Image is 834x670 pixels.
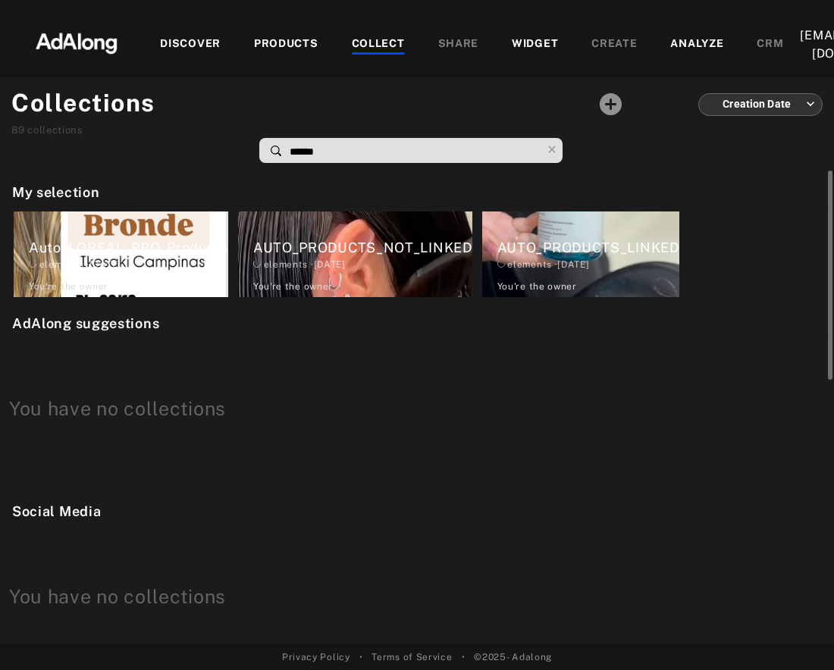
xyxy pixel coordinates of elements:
div: Creation Date [712,84,815,124]
div: AUTO_PRODUCTS_NOT_LINKED [253,237,472,258]
div: elements · [DATE] [29,258,228,271]
img: 63233d7d88ed69de3c212112c67096b6.png [10,19,143,64]
div: collections [11,123,155,138]
div: elements · [DATE] [253,258,472,271]
span: © 2025 - Adalong [474,650,552,664]
div: SHARE [438,36,479,54]
div: COLLECT [352,36,405,54]
div: You're the owner [253,280,333,293]
h2: AdAlong suggestions [12,313,829,333]
a: Privacy Policy [282,650,350,664]
div: ANALYZE [670,36,723,54]
div: PRODUCTS [254,36,318,54]
div: You're the owner [497,280,577,293]
span: • [359,650,363,664]
a: Terms of Service [372,650,452,664]
div: Auto_LOREAL_PRO_Products elements ·[DATE]You're the owner [9,207,233,302]
div: AUTO_PRODUCTS_LINKED [497,237,679,258]
div: You're the owner [29,280,108,293]
iframe: Chat Widget [758,597,834,670]
div: AUTO_PRODUCTS_NOT_LINKED elements ·[DATE]You're the owner [234,207,477,302]
div: CREATE [591,36,637,54]
span: • [462,650,466,664]
h2: Social Media [12,501,829,521]
div: DISCOVER [160,36,221,54]
div: AUTO_PRODUCTS_LINKED elements ·[DATE]You're the owner [478,207,684,302]
div: WIDGET [512,36,558,54]
div: CRM [757,36,783,54]
div: elements · [DATE] [497,258,679,271]
h1: Collections [11,85,155,121]
button: Add a collecton [591,85,630,124]
span: 89 [11,124,24,136]
h2: My selection [12,182,829,202]
div: Auto_LOREAL_PRO_Products [29,237,228,258]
